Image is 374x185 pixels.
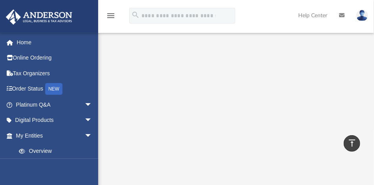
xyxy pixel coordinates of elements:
img: User Pic [356,10,368,21]
a: Digital Productsarrow_drop_down [5,112,104,128]
span: arrow_drop_down [84,112,100,129]
i: search [131,11,140,19]
a: vertical_align_top [344,135,360,152]
a: My Entitiesarrow_drop_down [5,128,104,143]
a: Home [5,34,104,50]
span: arrow_drop_down [84,128,100,144]
img: Anderson Advisors Platinum Portal [4,9,75,25]
a: Overview [11,143,104,159]
a: Online Ordering [5,50,104,66]
span: arrow_drop_down [84,97,100,113]
div: NEW [45,83,62,95]
i: vertical_align_top [347,138,357,148]
i: menu [106,11,115,20]
a: Order StatusNEW [5,81,104,97]
a: Tax Organizers [5,65,104,81]
a: Platinum Q&Aarrow_drop_down [5,97,104,112]
a: menu [106,15,115,20]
